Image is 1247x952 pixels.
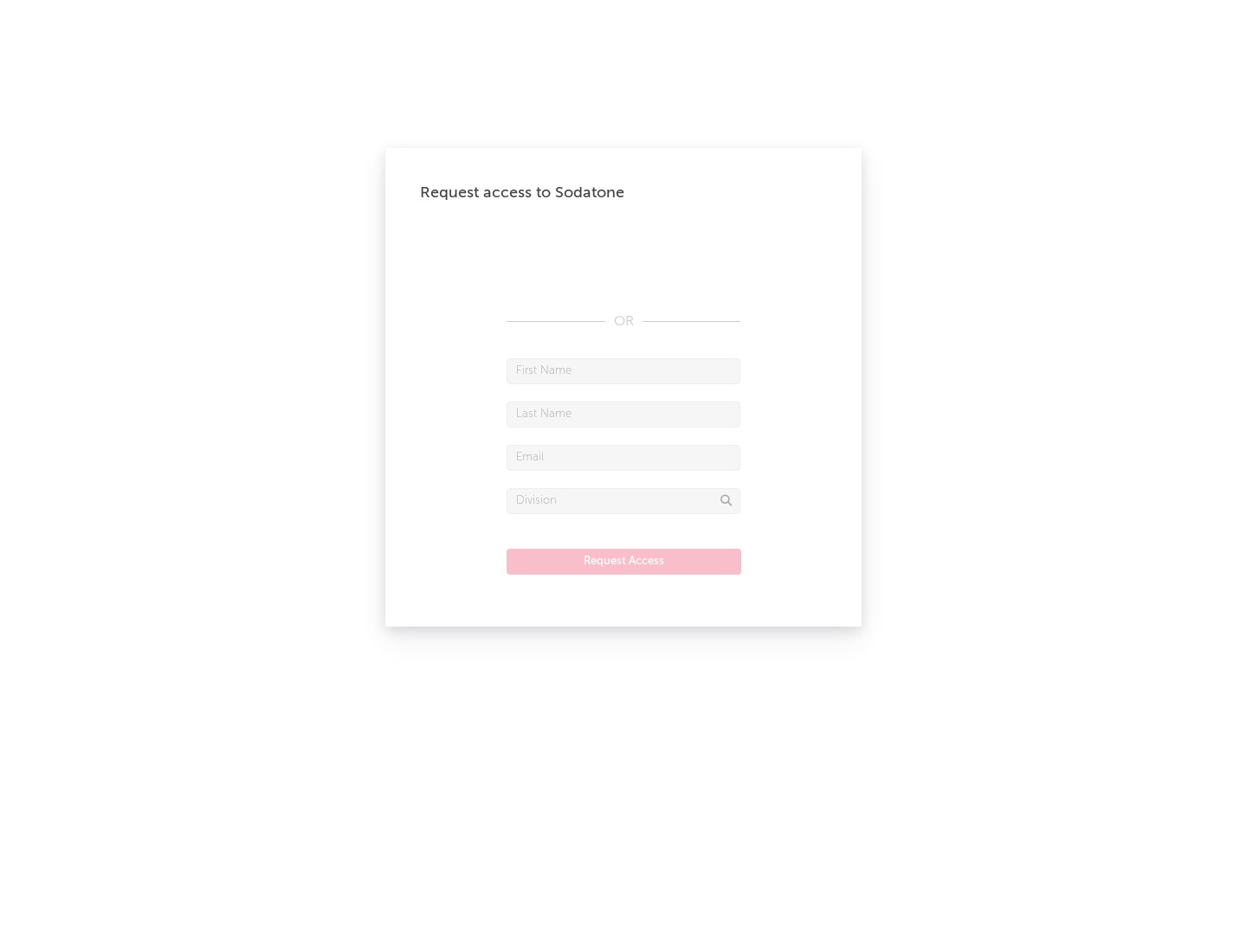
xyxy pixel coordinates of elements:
input: Email [507,445,740,471]
input: Division [507,488,740,514]
div: Request access to Sodatone [420,183,827,203]
input: Last Name [507,402,740,428]
input: First Name [507,358,740,384]
button: Request Access [507,549,741,575]
div: OR [507,312,740,332]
